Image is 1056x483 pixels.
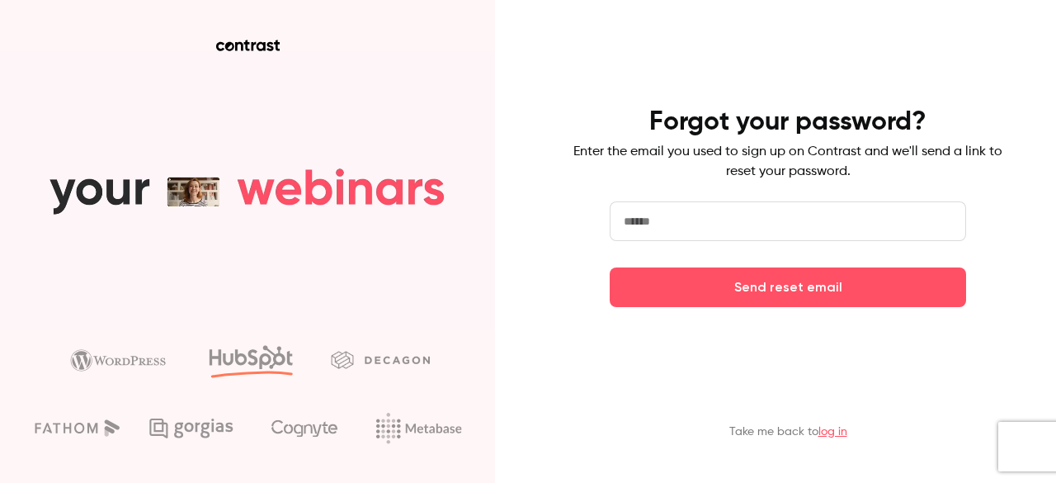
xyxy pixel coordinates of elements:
h4: Forgot your password? [649,106,926,139]
img: decagon [331,351,430,369]
a: log in [818,426,847,438]
p: Take me back to [729,424,847,440]
button: Send reset email [610,268,966,307]
p: Enter the email you used to sign up on Contrast and we'll send a link to reset your password. [573,142,1002,182]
